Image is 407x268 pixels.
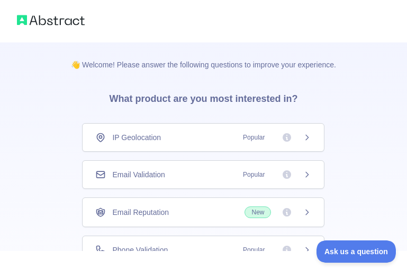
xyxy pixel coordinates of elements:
[54,42,353,70] p: 👋 Welcome! Please answer the following questions to improve your experience.
[237,245,271,255] span: Popular
[112,132,161,143] span: IP Geolocation
[316,240,396,263] iframe: Toggle Customer Support
[112,245,168,255] span: Phone Validation
[92,70,314,123] h3: What product are you most interested in?
[237,169,271,180] span: Popular
[237,132,271,143] span: Popular
[112,207,169,218] span: Email Reputation
[17,13,85,28] img: Abstract logo
[245,206,271,218] span: New
[112,169,165,180] span: Email Validation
